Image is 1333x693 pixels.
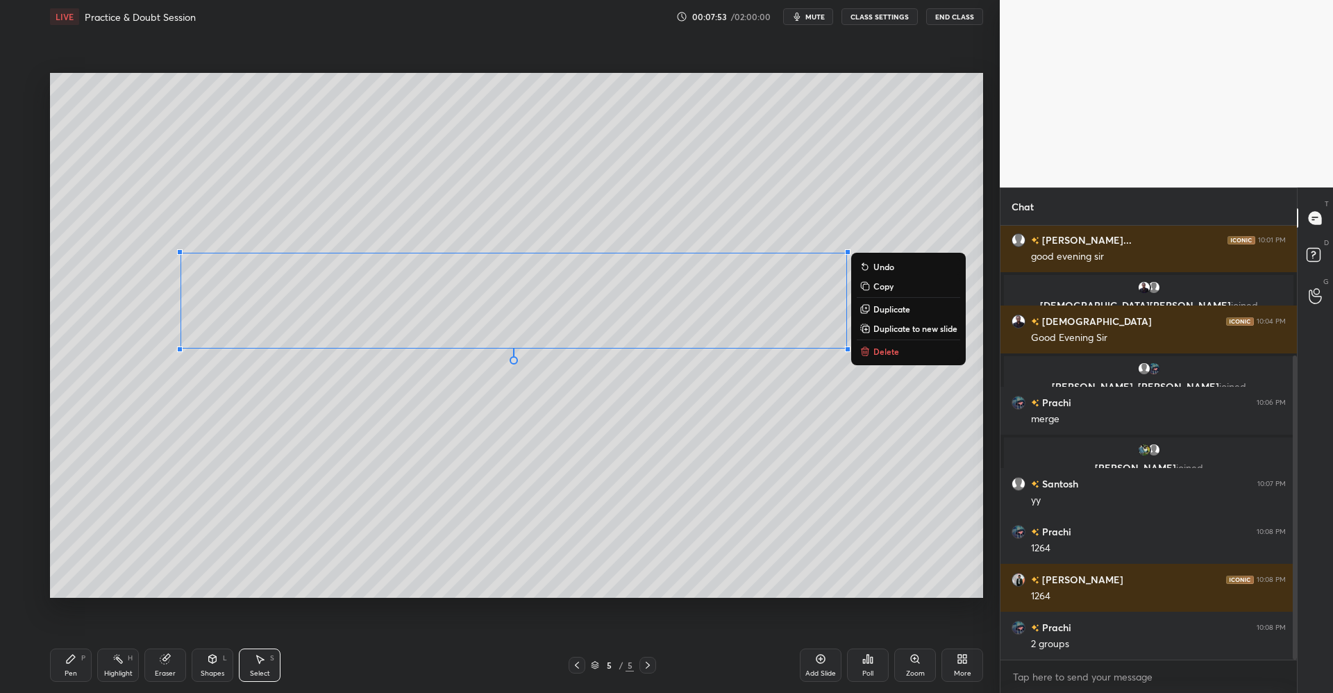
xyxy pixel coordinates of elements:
[1176,461,1203,474] span: joined
[1325,199,1329,209] p: T
[1137,281,1151,294] img: 0fa2fc8f27e5470a8fabe12426740bf1.jpg
[873,346,899,357] p: Delete
[1257,399,1286,407] div: 10:06 PM
[1012,315,1025,328] img: 0fa2fc8f27e5470a8fabe12426740bf1.jpg
[841,8,918,25] button: CLASS SETTINGS
[805,12,825,22] span: mute
[1012,573,1025,587] img: 05e749d9c8f4492ba3b7bd8dd861dda6.jpg
[85,10,196,24] h4: Practice & Doubt Session
[1012,462,1285,474] p: [PERSON_NAME]
[250,670,270,677] div: Select
[1226,317,1254,326] img: iconic-dark.1390631f.png
[783,8,833,25] button: mute
[1031,637,1286,651] div: 2 groups
[626,659,634,671] div: 5
[1031,542,1286,556] div: 1264
[1031,494,1286,508] div: yy
[1257,528,1286,536] div: 10:08 PM
[1031,624,1039,632] img: no-rating-badge.077c3623.svg
[857,258,960,275] button: Undo
[619,661,623,669] div: /
[1231,299,1258,312] span: joined
[862,670,873,677] div: Poll
[1137,362,1151,376] img: default.png
[1012,396,1025,410] img: 0b5280b2534d4ec281d3830fed677053.82514789_3
[1000,226,1297,660] div: grid
[1219,380,1246,393] span: joined
[602,661,616,669] div: 5
[1039,620,1071,635] h6: Prachi
[1147,362,1161,376] img: 0b5280b2534d4ec281d3830fed677053.82514789_3
[1031,399,1039,407] img: no-rating-badge.077c3623.svg
[1031,528,1039,536] img: no-rating-badge.077c3623.svg
[1227,236,1255,244] img: iconic-dark.1390631f.png
[1012,621,1025,635] img: 0b5280b2534d4ec281d3830fed677053.82514789_3
[1039,395,1071,410] h6: Prachi
[873,323,957,334] p: Duplicate to new slide
[104,670,133,677] div: Highlight
[857,278,960,294] button: Copy
[1257,624,1286,632] div: 10:08 PM
[1257,576,1286,584] div: 10:08 PM
[1012,525,1025,539] img: 0b5280b2534d4ec281d3830fed677053.82514789_3
[1039,476,1078,491] h6: Santosh
[857,301,960,317] button: Duplicate
[1039,572,1123,587] h6: [PERSON_NAME]
[805,670,836,677] div: Add Slide
[1031,576,1039,584] img: no-rating-badge.077c3623.svg
[1226,576,1254,584] img: iconic-dark.1390631f.png
[873,281,894,292] p: Copy
[1031,331,1286,345] div: Good Evening Sir
[155,670,176,677] div: Eraser
[1137,443,1151,457] img: 6c6dd1a0a2ae4b59bacba1d2b2baeda1.47561291_3
[857,343,960,360] button: Delete
[873,303,910,315] p: Duplicate
[954,670,971,677] div: More
[1031,237,1039,244] img: no-rating-badge.077c3623.svg
[1147,281,1161,294] img: default.png
[1012,300,1285,311] p: [DEMOGRAPHIC_DATA][PERSON_NAME]
[1012,477,1025,491] img: default.png
[270,655,274,662] div: S
[1257,480,1286,488] div: 10:07 PM
[857,320,960,337] button: Duplicate to new slide
[50,8,79,25] div: LIVE
[1323,276,1329,287] p: G
[1039,524,1071,539] h6: Prachi
[906,670,925,677] div: Zoom
[1000,188,1045,225] p: Chat
[1031,481,1039,488] img: no-rating-badge.077c3623.svg
[1031,250,1286,264] div: good evening sir
[128,655,133,662] div: H
[201,670,224,677] div: Shapes
[1031,590,1286,603] div: 1264
[1039,233,1132,247] h6: [PERSON_NAME]...
[223,655,227,662] div: L
[1031,318,1039,326] img: no-rating-badge.077c3623.svg
[1324,237,1329,248] p: D
[1012,381,1285,392] p: [PERSON_NAME], [PERSON_NAME]
[1257,317,1286,326] div: 10:04 PM
[1012,233,1025,247] img: default.png
[65,670,77,677] div: Pen
[1258,236,1286,244] div: 10:01 PM
[873,261,894,272] p: Undo
[1039,314,1152,328] h6: [DEMOGRAPHIC_DATA]
[926,8,983,25] button: End Class
[81,655,85,662] div: P
[1031,412,1286,426] div: merge
[1147,443,1161,457] img: default.png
